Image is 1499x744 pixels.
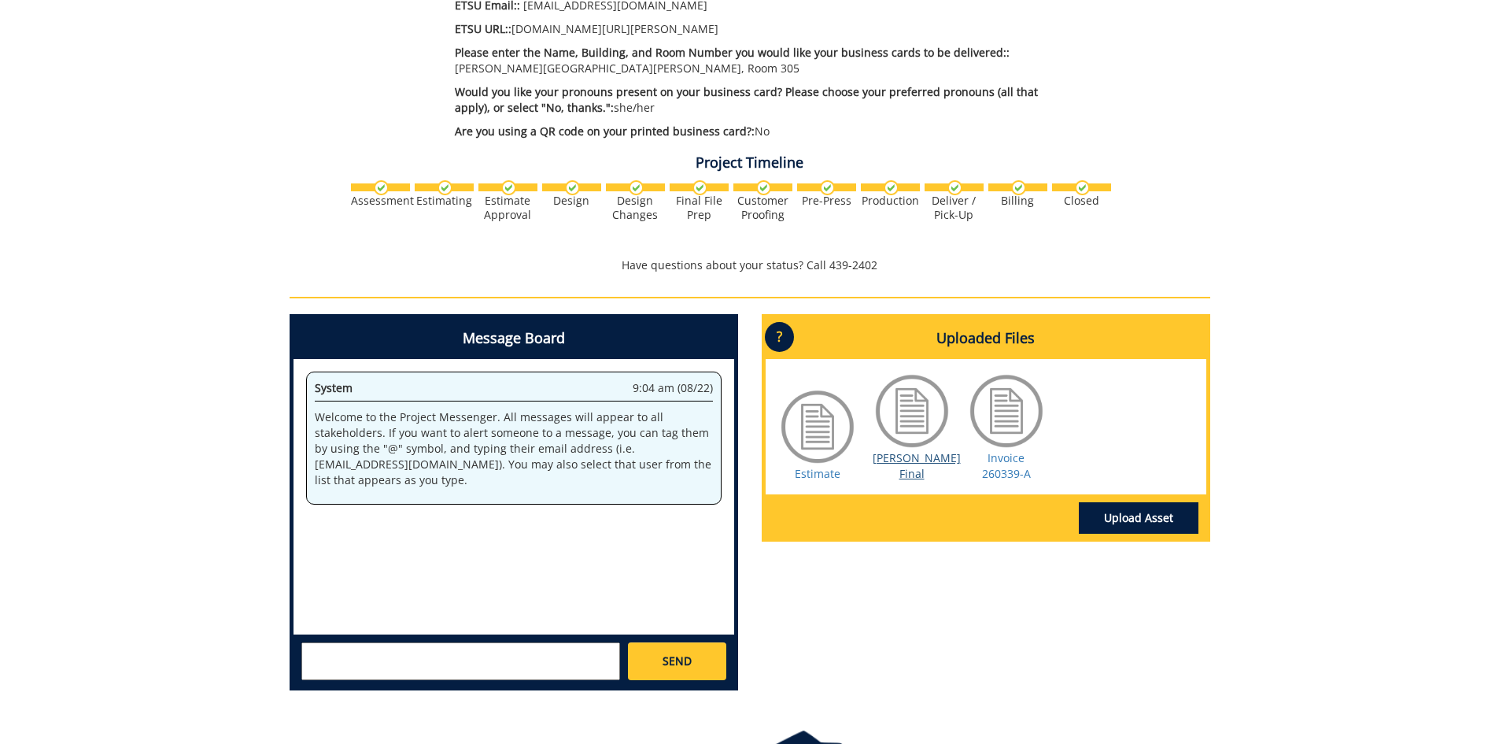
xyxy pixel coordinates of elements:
textarea: messageToSend [301,642,620,680]
img: checkmark [629,180,644,195]
img: checkmark [884,180,899,195]
span: 9:04 am (08/22) [633,380,713,396]
img: checkmark [756,180,771,195]
a: Invoice 260339-A [982,450,1031,481]
img: checkmark [565,180,580,195]
a: Upload Asset [1079,502,1198,534]
a: SEND [628,642,726,680]
div: Customer Proofing [733,194,792,222]
div: Final File Prep [670,194,729,222]
div: Deliver / Pick-Up [925,194,984,222]
p: she/her [455,84,1071,116]
img: checkmark [374,180,389,195]
img: checkmark [947,180,962,195]
span: Please enter the Name, Building, and Room Number you would like your business cards to be deliver... [455,45,1010,60]
h4: Message Board [294,318,734,359]
span: Are you using a QR code on your printed business card?: [455,124,755,139]
span: ETSU URL:: [455,21,511,36]
p: [PERSON_NAME][GEOGRAPHIC_DATA][PERSON_NAME], Room 305 [455,45,1071,76]
a: Estimate [795,466,840,481]
div: Design Changes [606,194,665,222]
div: Production [861,194,920,208]
img: checkmark [820,180,835,195]
p: Welcome to the Project Messenger. All messages will appear to all stakeholders. If you want to al... [315,409,713,488]
span: SEND [663,653,692,669]
div: Assessment [351,194,410,208]
p: [DOMAIN_NAME][URL][PERSON_NAME] [455,21,1071,37]
img: checkmark [438,180,452,195]
p: No [455,124,1071,139]
h4: Project Timeline [290,155,1210,171]
img: checkmark [692,180,707,195]
p: ? [765,322,794,352]
img: checkmark [501,180,516,195]
h4: Uploaded Files [766,318,1206,359]
div: Pre-Press [797,194,856,208]
div: Design [542,194,601,208]
p: Have questions about your status? Call 439-2402 [290,257,1210,273]
div: Billing [988,194,1047,208]
div: Estimating [415,194,474,208]
div: Closed [1052,194,1111,208]
img: checkmark [1011,180,1026,195]
img: checkmark [1075,180,1090,195]
span: Would you like your pronouns present on your business card? Please choose your preferred pronouns... [455,84,1038,115]
div: Estimate Approval [478,194,537,222]
a: [PERSON_NAME] Final [873,450,961,481]
span: System [315,380,353,395]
